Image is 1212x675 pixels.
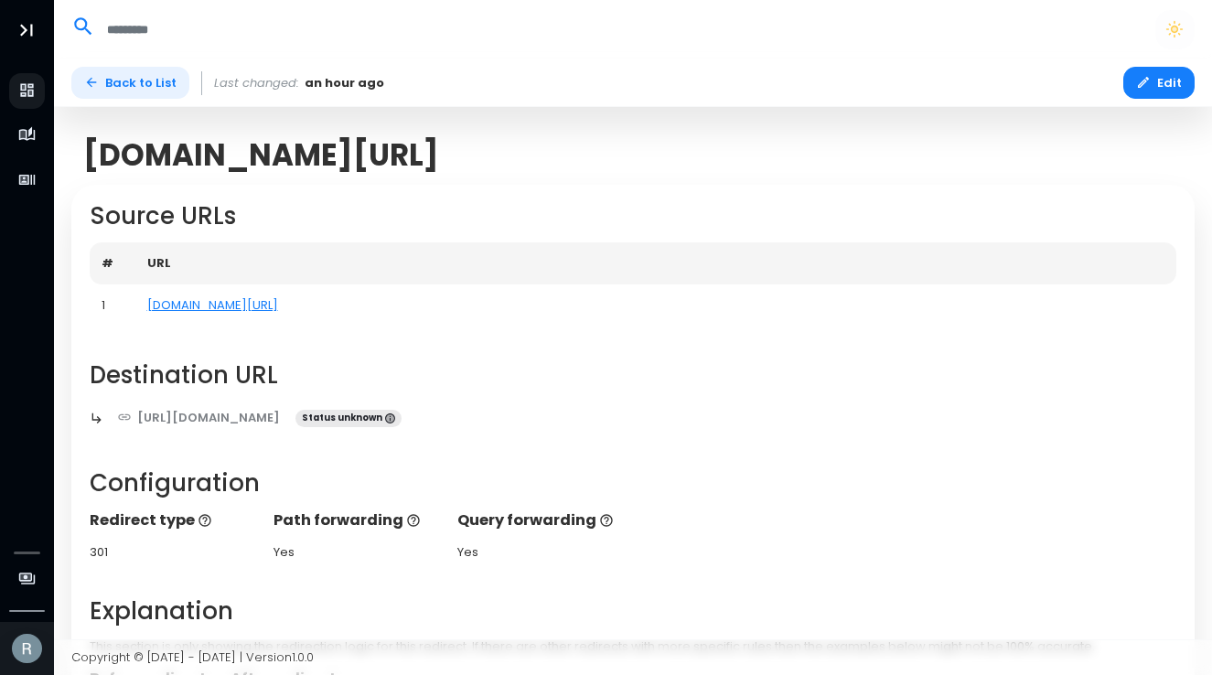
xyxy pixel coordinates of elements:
h2: Destination URL [90,361,1177,390]
div: Yes [274,543,440,562]
a: [DOMAIN_NAME][URL] [147,296,278,314]
h2: Configuration [90,469,1177,498]
h2: Explanation [90,597,1177,626]
img: Avatar [12,634,42,664]
span: Copyright © [DATE] - [DATE] | Version 1.0.0 [71,648,314,666]
button: Edit [1123,67,1195,99]
span: [DOMAIN_NAME][URL] [83,137,439,173]
p: Query forwarding [457,509,624,531]
a: Back to List [71,67,189,99]
p: This section is only showing the redirection logic for this redirect. If there are other redirect... [90,637,1177,656]
span: Last changed: [214,74,299,92]
h2: Source URLs [90,202,1177,230]
p: Redirect type [90,509,256,531]
a: [URL][DOMAIN_NAME] [104,402,294,434]
th: # [90,242,135,284]
div: 301 [90,543,256,562]
span: Status unknown [295,410,402,428]
th: URL [135,242,1177,284]
div: 1 [102,296,123,315]
span: an hour ago [305,74,384,92]
div: Yes [457,543,624,562]
button: Toggle Aside [9,13,44,48]
p: Path forwarding [274,509,440,531]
